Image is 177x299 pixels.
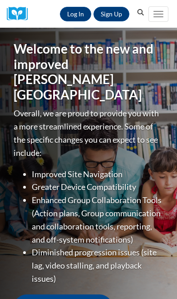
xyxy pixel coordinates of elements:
a: Register [93,7,129,21]
li: Greater Device Compatibility [32,180,163,194]
li: Improved Site Navigation [32,168,163,181]
button: Search [134,7,147,18]
li: Diminished progression issues (site lag, video stalling, and playback issues) [32,246,163,285]
a: Cox Campus [7,7,34,21]
li: Enhanced Group Collaboration Tools (Action plans, Group communication and collaboration tools, re... [32,194,163,246]
h1: Welcome to the new and improved [PERSON_NAME][GEOGRAPHIC_DATA] [14,41,163,102]
a: Log In [60,7,91,21]
p: Overall, we are proud to provide you with a more streamlined experience. Some of the specific cha... [14,107,163,159]
img: Logo brand [7,7,34,21]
